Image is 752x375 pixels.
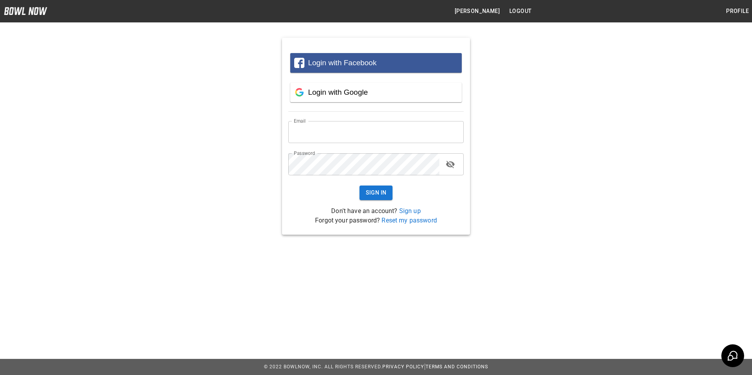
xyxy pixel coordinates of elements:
button: Profile [723,4,752,18]
button: [PERSON_NAME] [452,4,503,18]
button: Sign In [359,186,393,200]
button: Logout [506,4,535,18]
button: Login with Facebook [290,53,462,73]
span: Login with Facebook [308,59,376,67]
p: Don't have an account? [288,206,464,216]
button: Login with Google [290,83,462,102]
button: toggle password visibility [442,156,458,172]
span: © 2022 BowlNow, Inc. All Rights Reserved. [264,364,382,369]
a: Reset my password [382,217,437,224]
p: Forgot your password? [288,216,464,225]
span: Login with Google [308,88,368,96]
a: Sign up [399,207,421,215]
a: Privacy Policy [382,364,424,369]
a: Terms and Conditions [426,364,488,369]
img: logo [4,7,47,15]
